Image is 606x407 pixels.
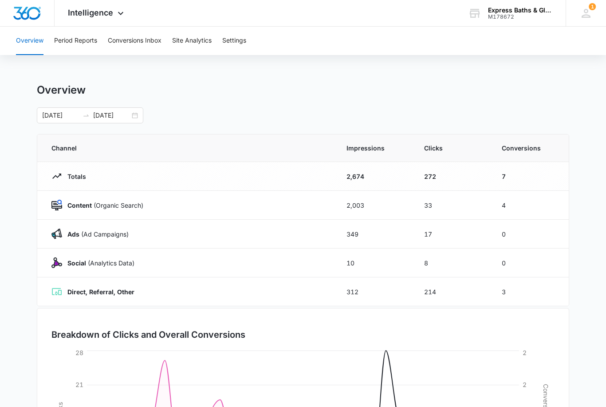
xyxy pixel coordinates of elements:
input: Start date [42,111,79,120]
td: 10 [336,249,413,277]
td: 2,674 [336,162,413,191]
tspan: 28 [75,349,83,356]
span: to [83,112,90,119]
span: Clicks [424,143,480,153]
div: account name [488,7,553,14]
p: (Analytics Data) [62,258,134,268]
p: Totals [62,172,86,181]
td: 272 [413,162,491,191]
td: 17 [413,220,491,249]
span: Conversions [502,143,555,153]
span: Impressions [346,143,403,153]
button: Conversions Inbox [108,27,161,55]
td: 214 [413,277,491,306]
td: 3 [491,277,569,306]
img: Ads [51,229,62,239]
img: Social [51,257,62,268]
td: 4 [491,191,569,220]
h3: Breakdown of Clicks and Overall Conversions [51,328,245,341]
strong: Direct, Referral, Other [67,288,134,296]
tspan: 21 [75,381,83,388]
div: notifications count [589,3,596,10]
h1: Overview [37,83,86,97]
td: 33 [413,191,491,220]
span: Intelligence [68,8,113,17]
td: 8 [413,249,491,277]
button: Site Analytics [172,27,212,55]
span: 1 [589,3,596,10]
strong: Content [67,202,92,209]
p: (Organic Search) [62,201,143,210]
img: Content [51,200,62,210]
td: 312 [336,277,413,306]
td: 2,003 [336,191,413,220]
p: (Ad Campaigns) [62,229,129,239]
strong: Social [67,259,86,267]
tspan: 2 [523,381,527,388]
button: Period Reports [54,27,97,55]
td: 349 [336,220,413,249]
td: 7 [491,162,569,191]
input: End date [93,111,130,120]
strong: Ads [67,230,79,238]
div: account id [488,14,553,20]
td: 0 [491,249,569,277]
button: Settings [222,27,246,55]
tspan: 2 [523,349,527,356]
span: swap-right [83,112,90,119]
td: 0 [491,220,569,249]
span: Channel [51,143,325,153]
button: Overview [16,27,43,55]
